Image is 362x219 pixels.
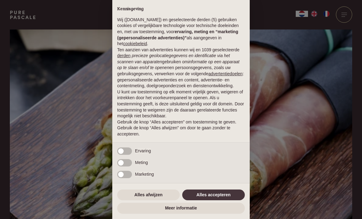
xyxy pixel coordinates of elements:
strong: ervaring, meting en “marketing (gepersonaliseerde advertenties)” [117,29,238,40]
em: informatie op een apparaat op te slaan en/of te openen [117,59,240,70]
span: Ervaring [135,148,151,153]
button: Alles accepteren [182,190,245,201]
button: Meer informatie [117,203,245,214]
button: derden [117,53,131,59]
h2: Kennisgeving [117,6,245,12]
p: Wij ([DOMAIN_NAME]) en geselecteerde derden (5) gebruiken cookies of vergelijkbare technologie vo... [117,17,245,47]
span: Marketing [135,172,154,177]
p: Gebruik de knop “Alles accepteren” om toestemming te geven. Gebruik de knop “Alles afwijzen” om d... [117,119,245,137]
span: Meting [135,160,148,165]
p: Ten aanzien van advertenties kunnen wij en 1039 geselecteerde gebruiken om en persoonsgegevens, z... [117,47,245,89]
em: precieze geolocatiegegevens en identificatie via het scannen van apparaten [117,53,230,64]
button: Alles afwijzen [117,190,180,201]
a: cookiebeleid [123,41,147,46]
button: advertentiedoelen [208,71,242,77]
p: U kunt uw toestemming op elk moment vrijelijk geven, weigeren of intrekken door het voorkeurenpan... [117,89,245,119]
